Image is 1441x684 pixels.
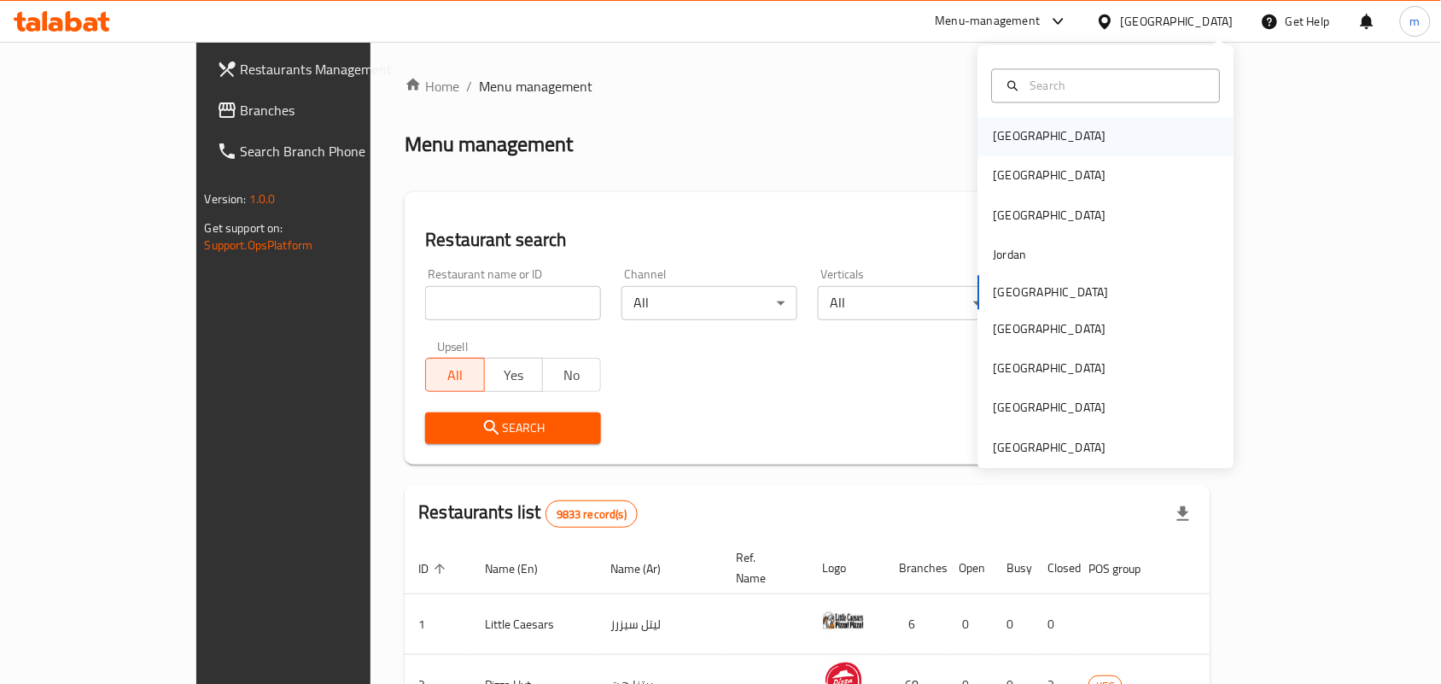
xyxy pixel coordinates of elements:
[994,206,1106,225] div: [GEOGRAPHIC_DATA]
[241,100,423,120] span: Branches
[485,558,560,579] span: Name (En)
[241,141,423,161] span: Search Branch Phone
[433,363,477,388] span: All
[945,594,993,655] td: 0
[1121,12,1234,31] div: [GEOGRAPHIC_DATA]
[405,76,1211,96] nav: breadcrumb
[405,131,573,158] h2: Menu management
[484,358,543,392] button: Yes
[994,360,1106,378] div: [GEOGRAPHIC_DATA]
[885,594,945,655] td: 6
[993,594,1034,655] td: 0
[418,558,451,579] span: ID
[1034,594,1075,655] td: 0
[945,542,993,594] th: Open
[1410,12,1421,31] span: m
[492,363,536,388] span: Yes
[249,188,276,210] span: 1.0.0
[471,594,597,655] td: Little Caesars
[1088,558,1163,579] span: POS group
[425,412,601,444] button: Search
[1034,542,1075,594] th: Closed
[546,506,637,523] span: 9833 record(s)
[205,234,313,256] a: Support.OpsPlatform
[994,167,1106,185] div: [GEOGRAPHIC_DATA]
[203,49,437,90] a: Restaurants Management
[405,594,471,655] td: 1
[205,217,283,239] span: Get support on:
[994,246,1027,265] div: Jordan
[994,399,1106,418] div: [GEOGRAPHIC_DATA]
[542,358,601,392] button: No
[425,358,484,392] button: All
[610,558,683,579] span: Name (Ar)
[425,227,1190,253] h2: Restaurant search
[736,547,788,588] span: Ref. Name
[597,594,722,655] td: ليتل سيزرز
[439,418,587,439] span: Search
[418,500,638,528] h2: Restaurants list
[205,188,247,210] span: Version:
[994,127,1106,146] div: [GEOGRAPHIC_DATA]
[466,76,472,96] li: /
[425,286,601,320] input: Search for restaurant name or ID..
[241,59,423,79] span: Restaurants Management
[203,90,437,131] a: Branches
[550,363,594,388] span: No
[822,599,865,642] img: Little Caesars
[1163,494,1204,535] div: Export file
[1024,76,1210,95] input: Search
[203,131,437,172] a: Search Branch Phone
[479,76,592,96] span: Menu management
[993,542,1034,594] th: Busy
[936,11,1041,32] div: Menu-management
[994,319,1106,338] div: [GEOGRAPHIC_DATA]
[994,438,1106,457] div: [GEOGRAPHIC_DATA]
[808,542,885,594] th: Logo
[621,286,797,320] div: All
[545,500,638,528] div: Total records count
[818,286,994,320] div: All
[885,542,945,594] th: Branches
[437,341,469,353] label: Upsell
